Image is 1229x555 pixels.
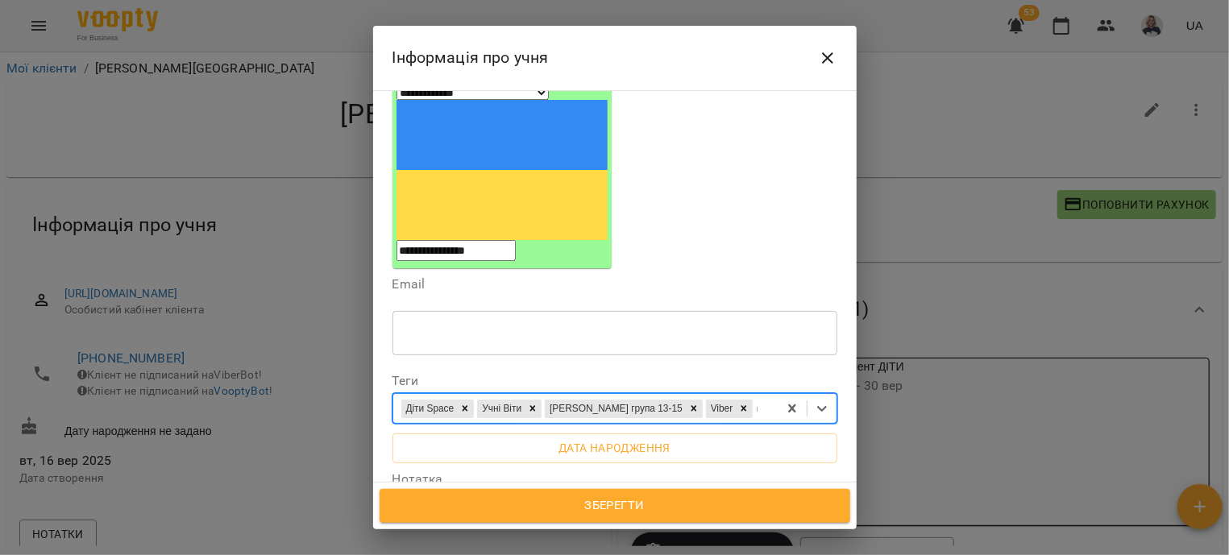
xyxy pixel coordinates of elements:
select: Phone number country [397,85,549,100]
div: Viber [706,400,736,418]
button: Зберегти [380,489,850,523]
label: Нотатка [392,473,837,486]
span: Зберегти [397,495,832,516]
div: Діти Space [401,400,457,418]
label: Теги [392,375,837,387]
h6: Інформація про учня [392,45,549,70]
label: Email [392,278,837,291]
button: Close [808,39,847,77]
button: Дата народження [392,433,837,462]
div: [PERSON_NAME] група 13-15 [545,400,685,418]
div: Учні Віти [477,400,524,418]
img: Ukraine [397,100,608,241]
span: Дата народження [405,438,824,458]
